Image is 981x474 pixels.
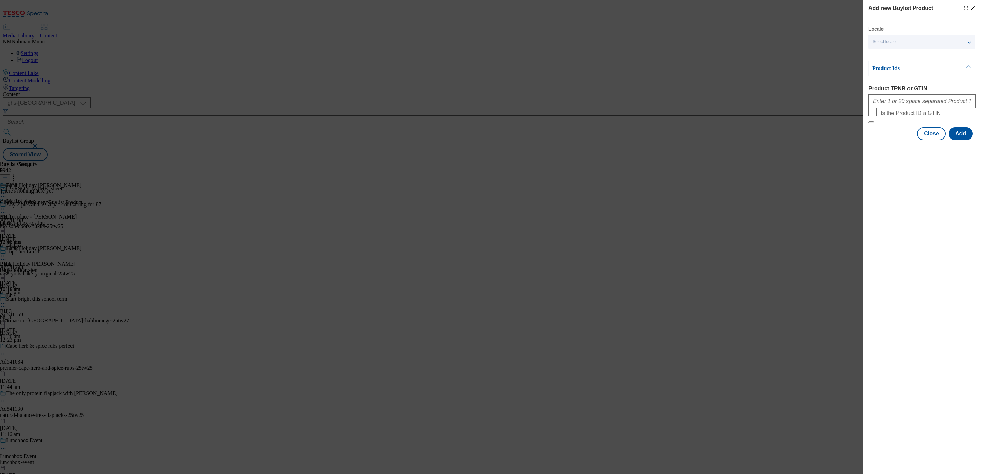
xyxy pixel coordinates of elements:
input: Enter 1 or 20 space separated Product TPNB or GTIN [868,94,976,108]
h4: Add new Buylist Product [868,4,933,12]
label: Product TPNB or GTIN [868,85,976,92]
span: Is the Product ID a GTIN [881,110,941,116]
button: Add [949,127,973,140]
button: Select locale [868,35,975,49]
button: Close [917,127,946,140]
label: Locale [868,27,884,31]
p: Product Ids [872,65,944,72]
span: Select locale [873,39,896,44]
